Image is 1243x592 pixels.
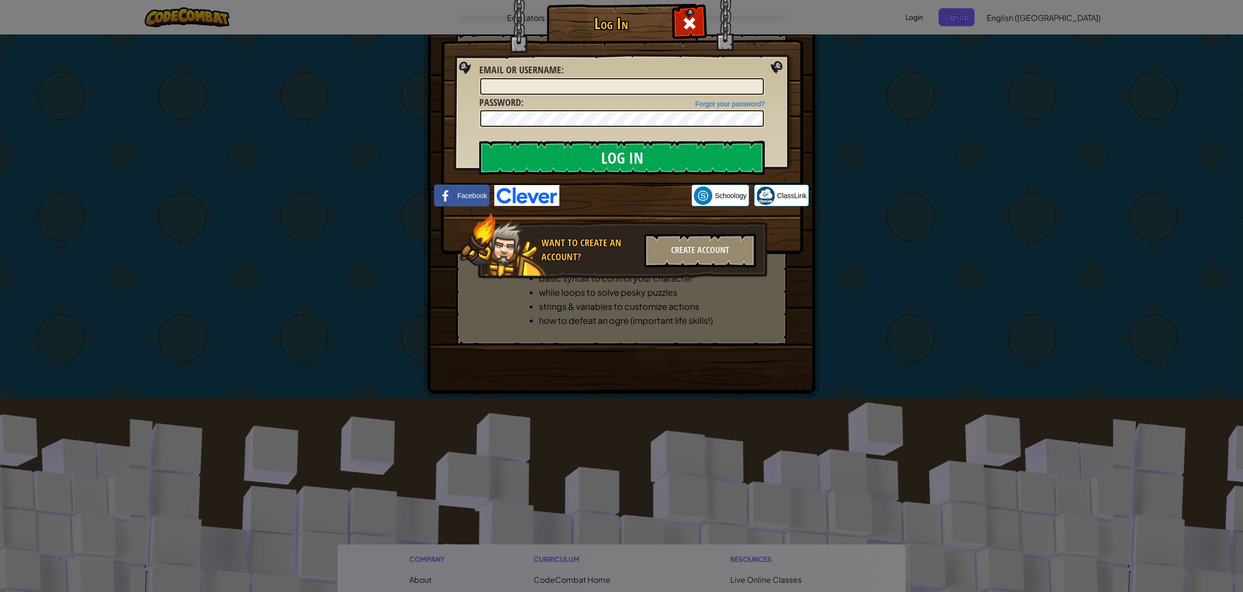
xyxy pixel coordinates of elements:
[541,236,638,264] div: Want to create an account?
[479,63,564,77] label: :
[437,186,455,205] img: facebook_small.png
[479,63,561,76] span: Email or Username
[694,186,712,205] img: schoology.png
[479,96,521,109] span: Password
[559,185,691,206] iframe: Sign in with Google Button
[756,186,775,205] img: classlink-logo-small.png
[715,191,746,201] span: Schoology
[457,191,487,201] span: Facebook
[777,191,807,201] span: ClassLink
[494,185,559,206] img: clever-logo-blue.png
[479,96,523,110] label: :
[479,141,765,175] input: Log In
[549,15,673,32] h1: Log In
[695,100,765,108] a: Forgot your password?
[644,234,756,268] div: Create Account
